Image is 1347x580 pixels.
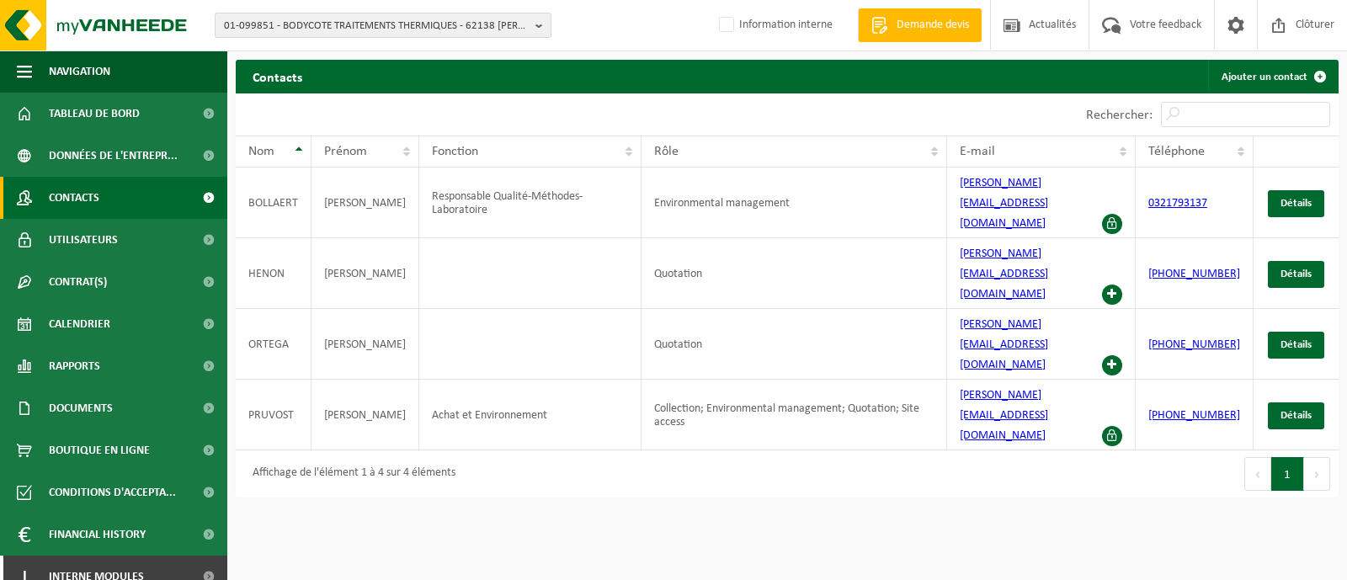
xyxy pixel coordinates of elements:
span: Financial History [49,513,146,556]
span: Boutique en ligne [49,429,150,471]
h2: Contacts [236,60,319,93]
a: Demande devis [858,8,982,42]
span: Données de l'entrepr... [49,135,178,177]
button: 01-099851 - BODYCOTE TRAITEMENTS THERMIQUES - 62138 [PERSON_NAME], BOULEVARD SUD PARC DES INDUSTR... [215,13,551,38]
td: [PERSON_NAME] [311,309,419,380]
td: Quotation [642,309,947,380]
span: Navigation [49,51,110,93]
td: [PERSON_NAME] [311,380,419,450]
span: Fonction [432,145,478,158]
span: Prénom [324,145,367,158]
span: Contacts [49,177,99,219]
button: 1 [1271,457,1304,491]
span: Documents [49,387,113,429]
label: Information interne [716,13,833,38]
a: [PERSON_NAME][EMAIL_ADDRESS][DOMAIN_NAME] [960,247,1048,301]
span: Détails [1280,269,1312,279]
td: [PERSON_NAME] [311,238,419,309]
a: Détails [1268,332,1324,359]
button: Next [1304,457,1330,491]
span: E-mail [960,145,995,158]
td: Responsable Qualité-Méthodes-Laboratoire [419,168,642,238]
a: [PERSON_NAME][EMAIL_ADDRESS][DOMAIN_NAME] [960,318,1048,371]
span: Rôle [654,145,679,158]
a: [PERSON_NAME][EMAIL_ADDRESS][DOMAIN_NAME] [960,389,1048,442]
span: Téléphone [1148,145,1205,158]
button: Previous [1244,457,1271,491]
span: Nom [248,145,274,158]
a: Ajouter un contact [1208,60,1337,93]
div: Affichage de l'élément 1 à 4 sur 4 éléments [244,459,455,489]
a: Détails [1268,261,1324,288]
span: 01-099851 - BODYCOTE TRAITEMENTS THERMIQUES - 62138 [PERSON_NAME], BOULEVARD SUD PARC DES INDUSTR... [224,13,529,39]
td: PRUVOST [236,380,311,450]
td: Environmental management [642,168,947,238]
td: ORTEGA [236,309,311,380]
td: BOLLAERT [236,168,311,238]
td: [PERSON_NAME] [311,168,419,238]
span: Calendrier [49,303,110,345]
span: Détails [1280,339,1312,350]
td: Achat et Environnement [419,380,642,450]
a: [PHONE_NUMBER] [1148,409,1240,422]
span: Détails [1280,198,1312,209]
a: Détails [1268,190,1324,217]
span: Contrat(s) [49,261,107,303]
a: [PHONE_NUMBER] [1148,338,1240,351]
span: Conditions d'accepta... [49,471,176,513]
td: HENON [236,238,311,309]
a: 0321793137 [1148,197,1207,210]
a: [PHONE_NUMBER] [1148,268,1240,280]
td: Quotation [642,238,947,309]
td: Collection; Environmental management; Quotation; Site access [642,380,947,450]
span: Rapports [49,345,100,387]
span: Utilisateurs [49,219,118,261]
span: Tableau de bord [49,93,140,135]
a: [PERSON_NAME][EMAIL_ADDRESS][DOMAIN_NAME] [960,177,1048,230]
span: Demande devis [892,17,973,34]
label: Rechercher: [1086,109,1153,122]
a: Détails [1268,402,1324,429]
span: Détails [1280,410,1312,421]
